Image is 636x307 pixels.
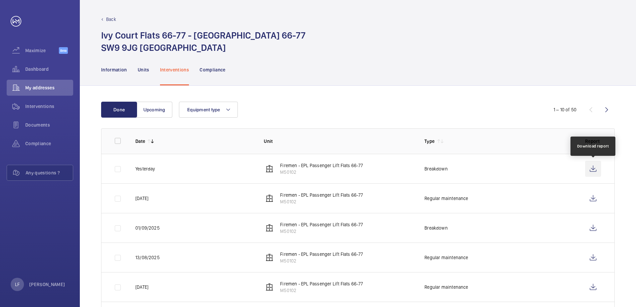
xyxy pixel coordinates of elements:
[26,169,73,176] span: Any questions ?
[424,195,468,202] p: Regular maintenance
[280,257,363,264] p: M50102
[136,102,172,118] button: Upcoming
[101,66,127,73] p: Information
[106,16,116,23] p: Back
[280,162,363,169] p: Firemen - EPL Passenger Lift Flats 66-77
[424,225,448,231] p: Breakdown
[265,165,273,173] img: elevator.svg
[101,29,306,54] h1: Ivy Court Flats 66-77 - [GEOGRAPHIC_DATA] 66-77 SW9 9JG [GEOGRAPHIC_DATA]
[135,254,160,261] p: 13/08/2025
[264,138,414,145] p: Unit
[25,47,59,54] span: Maximize
[25,103,73,110] span: Interventions
[280,192,363,198] p: Firemen - EPL Passenger Lift Flats 66-77
[424,284,468,290] p: Regular maintenance
[59,47,68,54] span: Beta
[135,284,148,290] p: [DATE]
[280,287,363,294] p: M50102
[187,107,220,112] span: Equipment type
[577,143,609,149] div: Download report
[265,224,273,232] img: elevator.svg
[135,165,155,172] p: Yesterday
[135,225,160,231] p: 01/09/2025
[280,198,363,205] p: M50102
[160,66,189,73] p: Interventions
[200,66,226,73] p: Compliance
[280,221,363,228] p: Firemen - EPL Passenger Lift Flats 66-77
[265,254,273,261] img: elevator.svg
[135,195,148,202] p: [DATE]
[554,106,576,113] div: 1 – 10 of 50
[265,194,273,202] img: elevator.svg
[101,102,137,118] button: Done
[424,138,434,145] p: Type
[138,66,149,73] p: Units
[280,280,363,287] p: Firemen - EPL Passenger Lift Flats 66-77
[280,169,363,175] p: M50102
[25,66,73,72] span: Dashboard
[424,165,448,172] p: Breakdown
[15,281,20,288] p: LF
[25,84,73,91] span: My addresses
[280,228,363,235] p: M50102
[179,102,238,118] button: Equipment type
[25,140,73,147] span: Compliance
[265,283,273,291] img: elevator.svg
[424,254,468,261] p: Regular maintenance
[25,122,73,128] span: Documents
[135,138,145,145] p: Date
[280,251,363,257] p: Firemen - EPL Passenger Lift Flats 66-77
[29,281,65,288] p: [PERSON_NAME]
